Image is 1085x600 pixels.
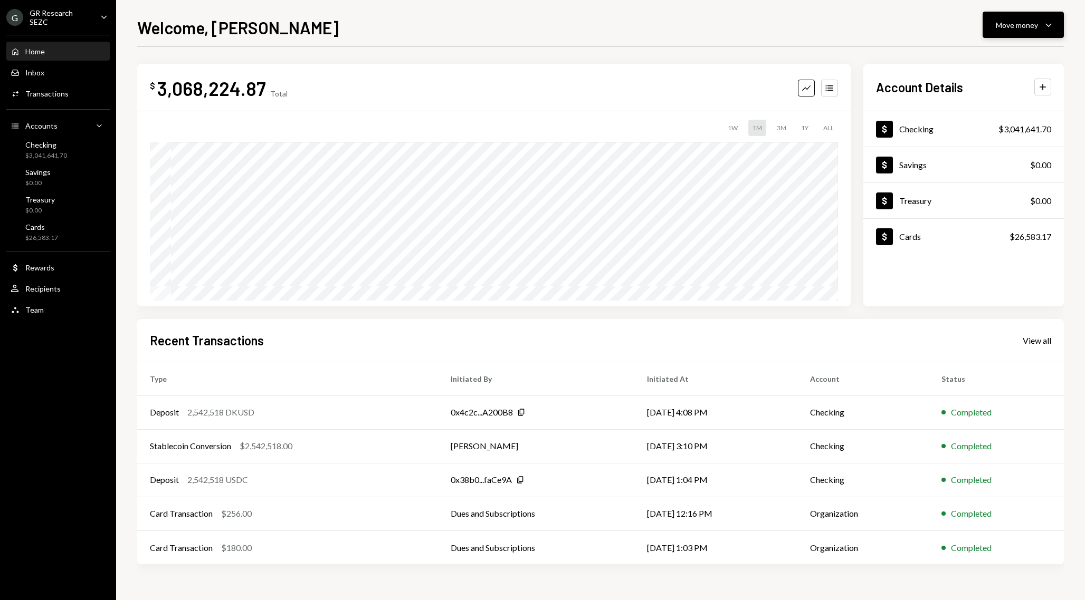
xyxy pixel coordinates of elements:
[797,362,929,395] th: Account
[863,147,1064,182] a: Savings$0.00
[451,473,512,486] div: 0x38b0...faCe9A
[876,79,963,96] h2: Account Details
[819,120,838,136] div: ALL
[150,507,213,520] div: Card Transaction
[6,116,110,135] a: Accounts
[25,305,44,314] div: Team
[6,279,110,298] a: Recipients
[951,473,992,486] div: Completed
[748,120,766,136] div: 1M
[438,497,635,530] td: Dues and Subscriptions
[25,195,55,204] div: Treasury
[724,120,742,136] div: 1W
[150,332,264,349] h2: Recent Transactions
[773,120,791,136] div: 3M
[899,196,931,206] div: Treasury
[863,219,1064,254] a: Cards$26,583.17
[634,362,797,395] th: Initiated At
[797,429,929,463] td: Checking
[187,473,248,486] div: 2,542,518 USDC
[270,89,288,98] div: Total
[221,507,252,520] div: $256.00
[951,541,992,554] div: Completed
[929,362,1064,395] th: Status
[25,47,45,56] div: Home
[157,76,266,100] div: 3,068,224.87
[797,395,929,429] td: Checking
[6,258,110,277] a: Rewards
[137,17,339,38] h1: Welcome, [PERSON_NAME]
[6,42,110,61] a: Home
[634,497,797,530] td: [DATE] 12:16 PM
[25,206,55,215] div: $0.00
[983,12,1064,38] button: Move money
[438,429,635,463] td: [PERSON_NAME]
[797,497,929,530] td: Organization
[996,20,1038,31] div: Move money
[6,84,110,103] a: Transactions
[438,530,635,564] td: Dues and Subscriptions
[137,362,438,395] th: Type
[25,68,44,77] div: Inbox
[25,234,58,243] div: $26,583.17
[25,151,67,160] div: $3,041,641.70
[6,300,110,319] a: Team
[1023,335,1051,346] div: View all
[150,81,155,91] div: $
[240,440,292,452] div: $2,542,518.00
[25,179,51,188] div: $0.00
[6,219,110,245] a: Cards$26,583.17
[6,137,110,162] a: Checking$3,041,641.70
[951,507,992,520] div: Completed
[150,440,231,452] div: Stablecoin Conversion
[797,530,929,564] td: Organization
[25,284,61,293] div: Recipients
[25,263,54,272] div: Rewards
[1010,230,1051,243] div: $26,583.17
[1030,159,1051,171] div: $0.00
[863,183,1064,218] a: Treasury$0.00
[25,222,58,231] div: Cards
[25,89,69,98] div: Transactions
[6,9,23,26] div: G
[634,395,797,429] td: [DATE] 4:08 PM
[187,406,254,419] div: 2,542,518 DKUSD
[1030,195,1051,207] div: $0.00
[863,111,1064,147] a: Checking$3,041,641.70
[899,124,934,134] div: Checking
[25,121,58,130] div: Accounts
[899,160,927,170] div: Savings
[1023,334,1051,346] a: View all
[634,463,797,497] td: [DATE] 1:04 PM
[451,406,513,419] div: 0x4c2c...A200B8
[438,362,635,395] th: Initiated By
[221,541,252,554] div: $180.00
[797,120,813,136] div: 1Y
[25,140,67,149] div: Checking
[150,541,213,554] div: Card Transaction
[6,192,110,217] a: Treasury$0.00
[634,429,797,463] td: [DATE] 3:10 PM
[6,63,110,82] a: Inbox
[150,406,179,419] div: Deposit
[998,123,1051,136] div: $3,041,641.70
[951,406,992,419] div: Completed
[634,530,797,564] td: [DATE] 1:03 PM
[30,8,92,26] div: GR Research SEZC
[899,231,921,241] div: Cards
[797,463,929,497] td: Checking
[150,473,179,486] div: Deposit
[951,440,992,452] div: Completed
[6,164,110,190] a: Savings$0.00
[25,168,51,177] div: Savings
